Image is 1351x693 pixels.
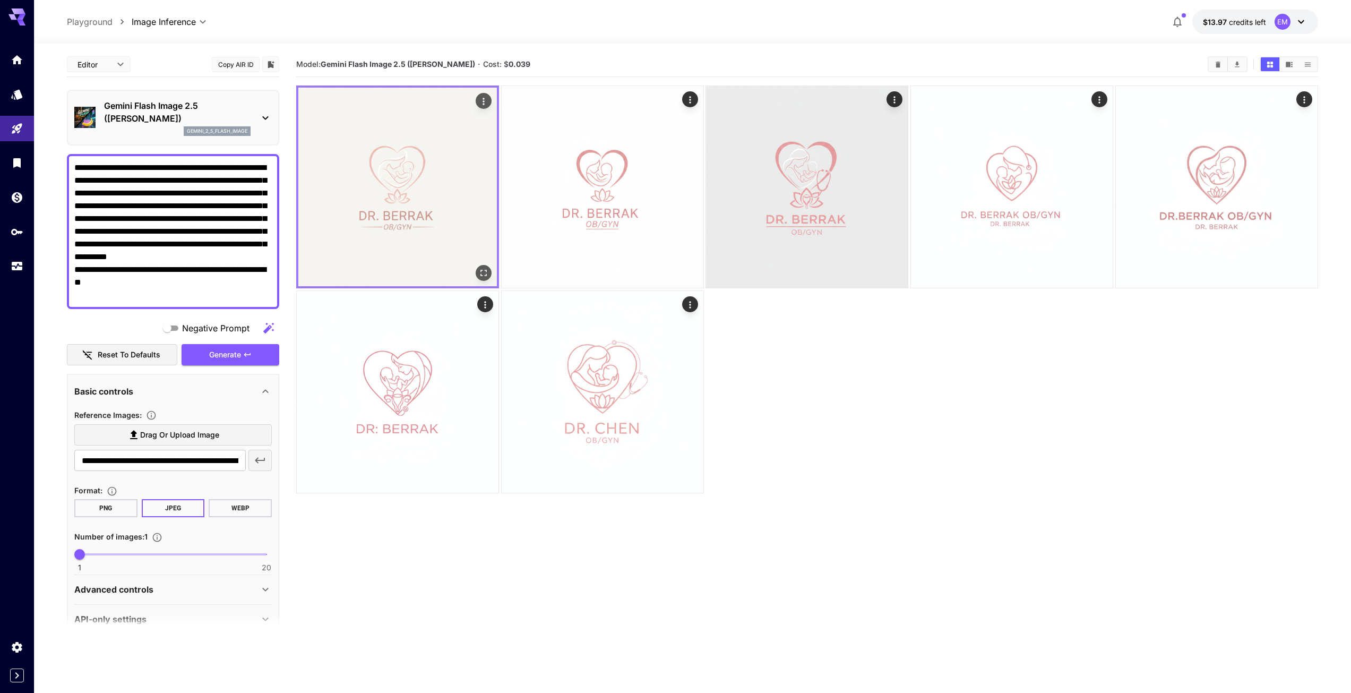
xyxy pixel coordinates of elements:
[117,63,179,70] div: Keywords by Traffic
[1229,18,1266,27] span: credits left
[1228,57,1246,71] button: Download All
[706,86,908,288] img: 2Q==
[74,410,142,420] span: Reference Images :
[1208,56,1247,72] div: Clear AllDownload All
[298,88,497,286] img: 2Q==
[509,59,530,69] b: 0.039
[477,296,493,312] div: Actions
[266,58,276,71] button: Add to library
[132,15,196,28] span: Image Inference
[1275,14,1290,30] div: EM
[78,59,110,70] span: Editor
[140,429,219,442] span: Drag or upload image
[17,28,25,36] img: website_grey.svg
[17,17,25,25] img: logo_orange.svg
[148,532,167,543] button: Specify how many images to generate in a single request. Each image generation will be charged se...
[104,99,251,125] p: Gemini Flash Image 2.5 ([PERSON_NAME])
[502,291,703,493] img: 9k=
[142,410,161,421] button: Upload a reference image to guide the result. This is needed for Image-to-Image or Inpainting. Su...
[74,499,137,517] button: PNG
[11,50,23,63] div: Home
[1298,57,1317,71] button: Show media in list view
[74,613,147,626] p: API-only settings
[11,122,23,135] div: Playground
[1260,56,1318,72] div: Show media in grid viewShow media in video viewShow media in list view
[11,260,23,273] div: Usage
[483,59,530,69] span: Cost: $
[1203,16,1266,28] div: $13.97327
[1261,57,1279,71] button: Show media in grid view
[502,86,703,288] img: 2Q==
[74,606,272,632] div: API-only settings
[1209,57,1227,71] button: Clear All
[1280,57,1298,71] button: Show media in video view
[1091,91,1107,107] div: Actions
[262,562,271,573] span: 20
[74,379,272,404] div: Basic controls
[29,62,37,70] img: tab_domain_overview_orange.svg
[28,28,75,36] div: Domain: [URL]
[10,669,24,682] button: Expand sidebar
[182,322,249,335] span: Negative Prompt
[187,127,247,135] p: gemini_2_5_flash_image
[1192,10,1318,34] button: $13.97327EM
[1296,91,1312,107] div: Actions
[74,385,133,398] p: Basic controls
[74,583,153,596] p: Advanced controls
[682,296,698,312] div: Actions
[11,88,23,101] div: Models
[476,265,492,281] div: Open in fullscreen
[682,91,698,107] div: Actions
[212,57,260,72] button: Copy AIR ID
[182,344,279,366] button: Generate
[74,577,272,602] div: Advanced controls
[11,156,23,169] div: Library
[67,15,132,28] nav: breadcrumb
[11,191,23,204] div: Wallet
[74,486,102,495] span: Format :
[476,93,492,109] div: Actions
[74,532,148,541] span: Number of images : 1
[30,17,52,25] div: v 4.0.25
[106,62,114,70] img: tab_keywords_by_traffic_grey.svg
[1203,18,1229,27] span: $13.97
[102,486,122,497] button: Choose the file format for the output image.
[67,15,113,28] a: Playground
[40,63,95,70] div: Domain Overview
[74,424,272,446] label: Drag or upload image
[321,59,475,69] b: Gemini Flash Image 2.5 ([PERSON_NAME])
[1116,86,1318,288] img: 2Q==
[67,344,177,366] button: Reset to defaults
[209,348,241,362] span: Generate
[11,640,23,654] div: Settings
[74,95,272,140] div: Gemini Flash Image 2.5 ([PERSON_NAME])gemini_2_5_flash_image
[911,86,1113,288] img: 2Q==
[887,91,903,107] div: Actions
[296,59,475,69] span: Model:
[11,225,23,238] div: API Keys
[142,499,205,517] button: JPEG
[478,58,480,71] p: ·
[78,562,81,573] span: 1
[297,291,498,493] img: 2Q==
[209,499,272,517] button: WEBP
